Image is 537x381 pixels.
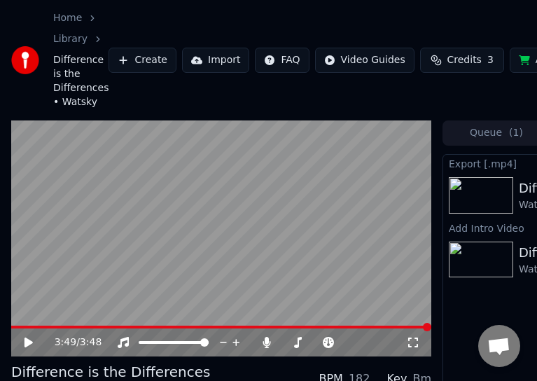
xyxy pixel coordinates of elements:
[53,53,109,109] span: Difference is the Differences • Watsky
[182,48,249,73] button: Import
[53,11,109,109] nav: breadcrumb
[487,53,494,67] span: 3
[80,335,102,349] span: 3:48
[53,32,88,46] a: Library
[255,48,309,73] button: FAQ
[315,48,414,73] button: Video Guides
[55,335,88,349] div: /
[420,48,504,73] button: Credits3
[109,48,176,73] button: Create
[11,46,39,74] img: youka
[509,126,523,140] span: ( 1 )
[478,325,520,367] a: Open chat
[447,53,482,67] span: Credits
[53,11,82,25] a: Home
[55,335,76,349] span: 3:49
